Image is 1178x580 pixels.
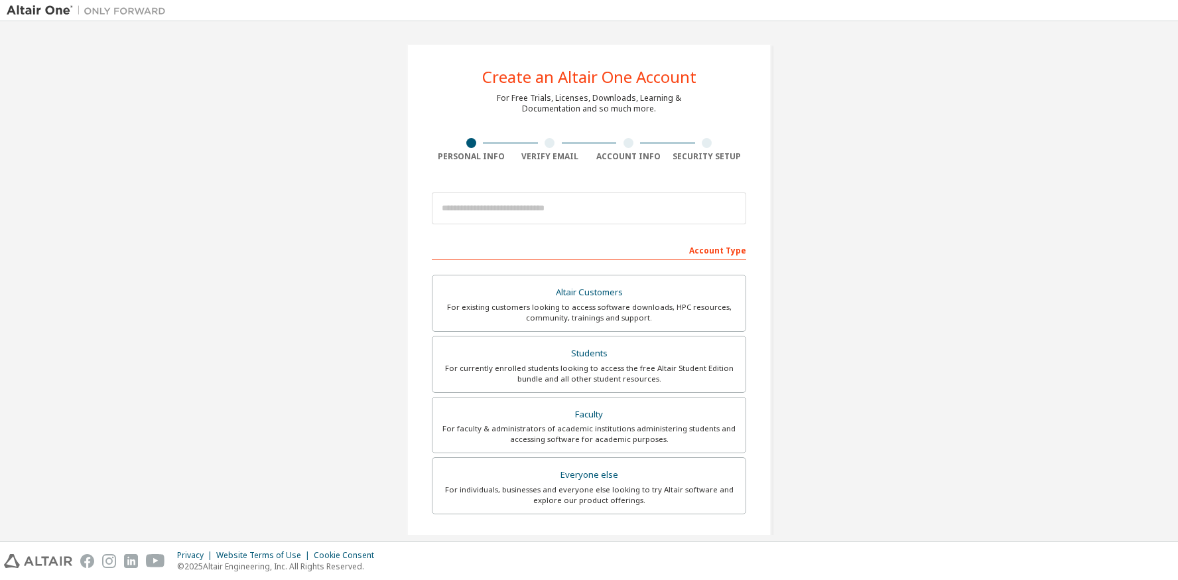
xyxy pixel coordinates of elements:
div: Privacy [177,550,216,561]
p: © 2025 Altair Engineering, Inc. All Rights Reserved. [177,561,382,572]
img: Altair One [7,4,172,17]
div: Create an Altair One Account [482,69,696,85]
img: facebook.svg [80,554,94,568]
div: Students [440,344,738,363]
div: For faculty & administrators of academic institutions administering students and accessing softwa... [440,423,738,445]
div: Account Type [432,239,746,260]
div: Altair Customers [440,283,738,302]
div: Account Info [589,151,668,162]
div: For existing customers looking to access software downloads, HPC resources, community, trainings ... [440,302,738,323]
div: For currently enrolled students looking to access the free Altair Student Edition bundle and all ... [440,363,738,384]
div: Security Setup [668,151,747,162]
img: altair_logo.svg [4,554,72,568]
div: Everyone else [440,466,738,484]
div: Faculty [440,405,738,424]
div: Verify Email [511,151,590,162]
img: instagram.svg [102,554,116,568]
div: For Free Trials, Licenses, Downloads, Learning & Documentation and so much more. [497,93,681,114]
div: Personal Info [432,151,511,162]
div: Your Profile [432,534,746,555]
div: Cookie Consent [314,550,382,561]
img: linkedin.svg [124,554,138,568]
div: Website Terms of Use [216,550,314,561]
div: For individuals, businesses and everyone else looking to try Altair software and explore our prod... [440,484,738,506]
img: youtube.svg [146,554,165,568]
